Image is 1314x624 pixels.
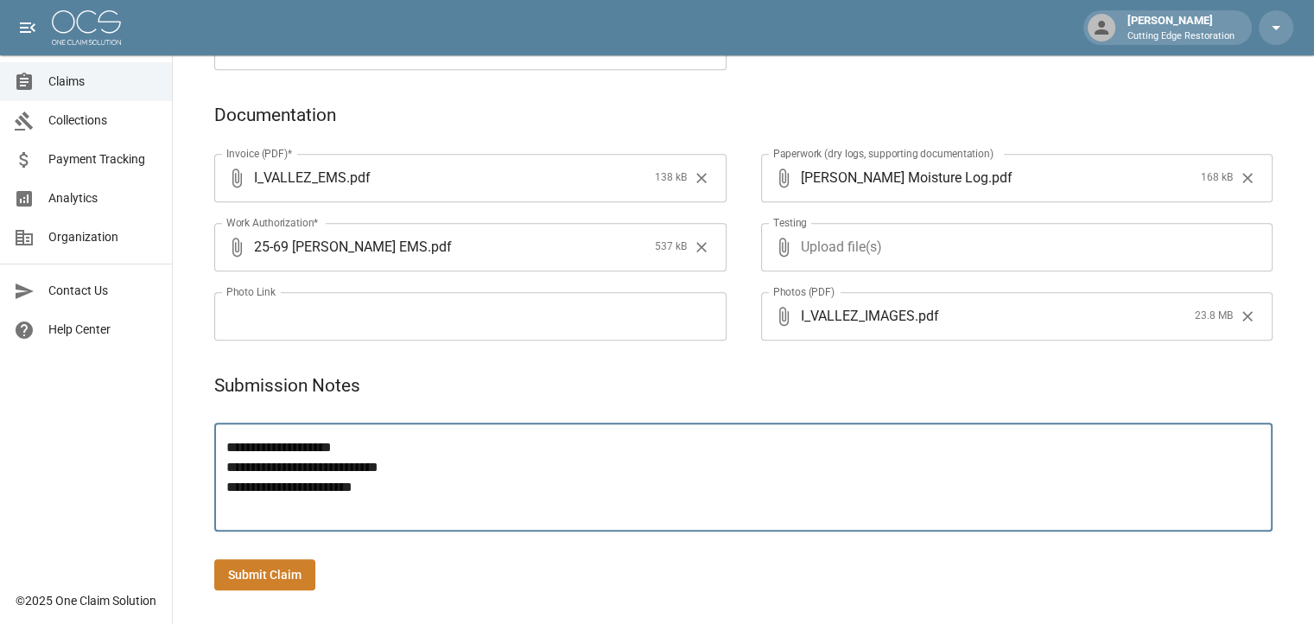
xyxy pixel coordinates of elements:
[773,284,835,299] label: Photos (PDF)
[16,592,156,609] div: © 2025 One Claim Solution
[48,228,158,246] span: Organization
[1195,308,1233,325] span: 23.8 MB
[226,146,293,161] label: Invoice (PDF)*
[988,168,1012,188] span: . pdf
[428,237,452,257] span: . pdf
[48,73,158,91] span: Claims
[48,189,158,207] span: Analytics
[346,168,371,188] span: . pdf
[1235,165,1260,191] button: Clear
[689,234,714,260] button: Clear
[48,150,158,169] span: Payment Tracking
[915,306,939,326] span: . pdf
[773,146,993,161] label: Paperwork (dry logs, supporting documentation)
[689,165,714,191] button: Clear
[1235,303,1260,329] button: Clear
[655,239,687,256] span: 537 kB
[48,321,158,339] span: Help Center
[48,282,158,300] span: Contact Us
[226,215,319,230] label: Work Authorization*
[655,169,687,187] span: 138 kB
[254,237,428,257] span: 25-69 [PERSON_NAME] EMS
[214,559,315,591] button: Submit Claim
[1201,169,1233,187] span: 168 kB
[52,10,121,45] img: ocs-logo-white-transparent.png
[801,306,915,326] span: I_VALLEZ_IMAGES
[254,168,346,188] span: I_VALLEZ_EMS
[1127,29,1235,44] p: Cutting Edge Restoration
[226,284,276,299] label: Photo Link
[773,215,807,230] label: Testing
[801,168,988,188] span: [PERSON_NAME] Moisture Log
[10,10,45,45] button: open drawer
[1120,12,1241,43] div: [PERSON_NAME]
[801,223,1227,271] span: Upload file(s)
[48,111,158,130] span: Collections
